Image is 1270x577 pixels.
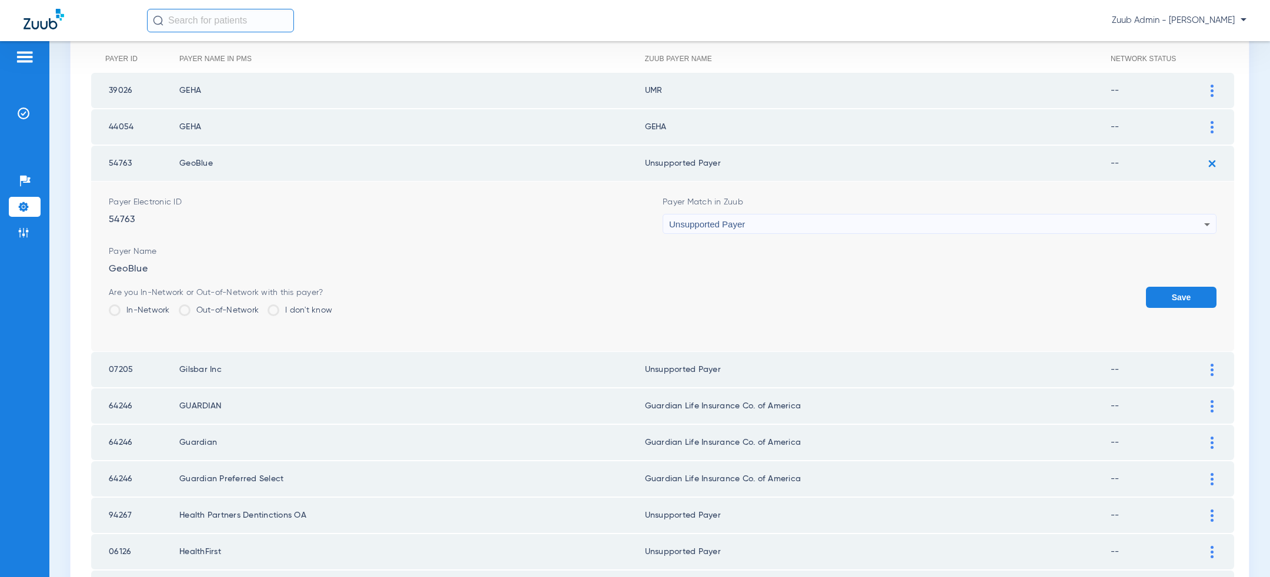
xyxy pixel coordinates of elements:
span: Unsupported Payer [669,219,745,229]
td: Guardian Life Insurance Co. of America [645,388,1111,424]
td: -- [1111,109,1202,145]
img: group-vertical.svg [1211,473,1214,485]
label: I don't know [268,304,332,316]
td: -- [1111,352,1202,387]
td: Gilsbar Inc [179,352,645,387]
td: 06126 [91,534,179,569]
app-insurance-payer-mapping-network-stat: Are you In-Network or Out-of-Network with this payer? [109,287,332,325]
span: Payer Match in Zuub [663,196,1216,208]
td: GeoBlue [179,146,645,181]
label: In-Network [109,304,170,316]
td: Unsupported Payer [645,146,1111,181]
img: group-vertical.svg [1211,400,1214,412]
td: -- [1111,388,1202,424]
div: 54763 [109,196,663,234]
label: Out-of-Network [179,304,259,316]
td: 54763 [91,146,179,181]
td: -- [1111,461,1202,497]
div: GeoBlue [109,246,1216,275]
th: Network Status [1111,45,1202,72]
td: -- [1111,425,1202,460]
td: UMR [645,73,1111,108]
span: Zuub Admin - [PERSON_NAME] [1112,15,1246,26]
td: HealthFirst [179,534,645,569]
td: -- [1111,534,1202,569]
td: 64246 [91,425,179,460]
img: plus.svg [1202,154,1222,173]
th: Zuub Payer Name [645,45,1111,72]
th: Payer Name in PMS [179,45,645,72]
input: Search for patients [147,9,294,32]
img: group-vertical.svg [1211,437,1214,449]
span: Payer Electronic ID [109,196,663,208]
td: GEHA [179,109,645,145]
td: Health Partners Dentinctions OA [179,498,645,533]
td: 07205 [91,352,179,387]
img: Search Icon [153,15,163,26]
td: Unsupported Payer [645,352,1111,387]
img: group-vertical.svg [1211,364,1214,376]
span: Payer Name [109,246,1216,257]
img: hamburger-icon [15,50,34,64]
td: 64246 [91,388,179,424]
td: 94267 [91,498,179,533]
td: GEHA [179,73,645,108]
img: group-vertical.svg [1211,85,1214,97]
button: Save [1146,287,1216,308]
td: 44054 [91,109,179,145]
img: group-vertical.svg [1211,121,1214,133]
td: -- [1111,498,1202,533]
iframe: Chat Widget [1211,521,1270,577]
td: -- [1111,73,1202,108]
td: GEHA [645,109,1111,145]
td: Unsupported Payer [645,534,1111,569]
img: group-vertical.svg [1211,546,1214,558]
th: Payer ID [91,45,179,72]
td: Guardian Preferred Select [179,461,645,497]
td: 64246 [91,461,179,497]
td: Guardian Life Insurance Co. of America [645,425,1111,460]
td: -- [1111,146,1202,181]
img: Zuub Logo [24,9,64,29]
td: Unsupported Payer [645,498,1111,533]
img: group-vertical.svg [1211,509,1214,522]
td: 39026 [91,73,179,108]
td: Guardian [179,425,645,460]
td: Guardian Life Insurance Co. of America [645,461,1111,497]
div: Are you In-Network or Out-of-Network with this payer? [109,287,332,298]
td: GUARDIAN [179,388,645,424]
